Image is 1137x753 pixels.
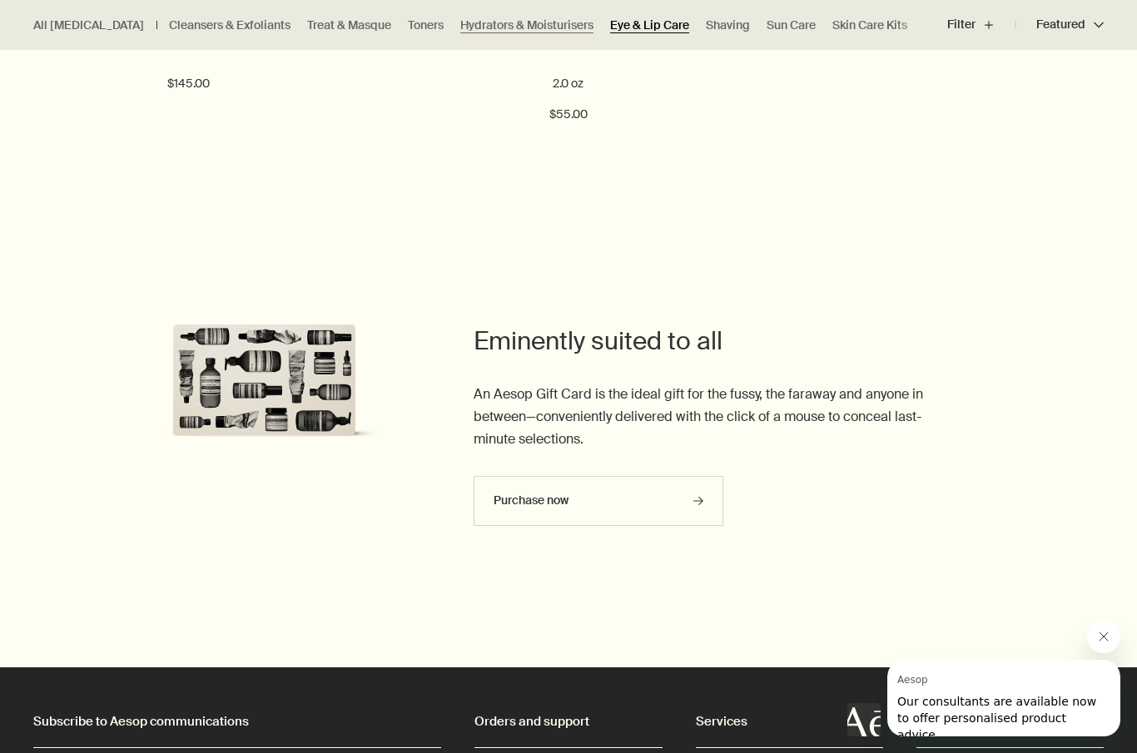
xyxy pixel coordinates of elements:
span: $145.00 [167,74,210,94]
a: Cleansers & Exfoliants [169,17,290,33]
p: An Aesop Gift Card is the ideal gift for the fussy, the faraway and anyone in between—convenientl... [474,383,947,451]
div: Aesop says "Our consultants are available now to offer personalised product advice.". Open messag... [847,620,1120,736]
a: Purchase now [474,476,723,526]
span: $55.00 [549,105,588,125]
a: Hydrators & Moisturisers [460,17,593,33]
span: Our consultants are available now to offer personalised product advice. [10,35,209,82]
h2: Orders and support [474,709,662,734]
a: Toners [408,17,444,33]
button: Filter [947,5,1015,45]
h2: Subscribe to Aesop communications [33,709,441,734]
iframe: Close message from Aesop [1087,620,1120,653]
a: Treat & Masque [307,17,391,33]
iframe: Message from Aesop [887,660,1120,736]
a: Skin Care Kits [832,17,907,33]
a: All [MEDICAL_DATA] [33,17,144,33]
a: Sun Care [767,17,816,33]
h2: Eminently suited to all [474,324,947,358]
a: Shaving [706,17,750,33]
iframe: no content [847,703,881,736]
button: Featured [1015,5,1104,45]
img: Aesop's Digital Gift Card [67,324,379,455]
a: Eye & Lip Care [610,17,689,33]
h2: Services [696,709,883,734]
